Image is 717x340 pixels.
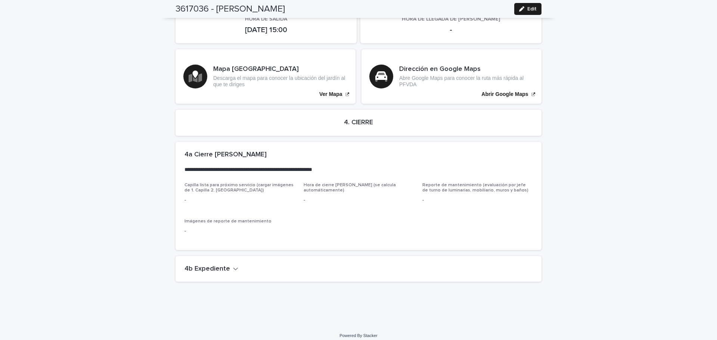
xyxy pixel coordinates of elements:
[399,75,534,88] p: Abre Google Maps para conocer la ruta más rápida al PFVDA
[184,219,271,224] span: Imágenes de reporte de mantenimiento
[319,91,342,97] p: Ver Mapa
[176,49,356,104] a: Ver Mapa
[399,65,534,74] h3: Dirección en Google Maps
[184,227,295,235] p: -
[361,49,541,104] a: Abrir Google Maps
[514,3,541,15] button: Edit
[304,196,414,204] p: -
[422,183,528,193] span: Reporte de mantenimiento (evaluación por jefe de turno de luminarias, mobiliario, muros y baños)
[339,333,377,338] a: Powered By Stacker
[213,65,348,74] h3: Mapa [GEOGRAPHIC_DATA]
[422,196,533,204] p: -
[184,265,238,273] button: 4b Expediente
[245,16,287,22] span: HORA DE SALIDA
[176,4,285,15] h2: 3617036 - [PERSON_NAME]
[184,183,294,193] span: Capilla lista para próximo servicio (cargar imágenes de 1. Capilla 2. [GEOGRAPHIC_DATA])
[184,151,267,159] h2: 4a Cierre [PERSON_NAME]
[184,25,348,34] p: [DATE] 15:00
[481,91,528,97] p: Abrir Google Maps
[184,265,230,273] h2: 4b Expediente
[304,183,396,193] span: Hora de cierre [PERSON_NAME] (se calcula automáticamente)
[184,196,295,204] p: -
[527,6,537,12] span: Edit
[344,119,373,127] h2: 4. CIERRE
[369,25,533,34] p: -
[213,75,348,88] p: Descarga el mapa para conocer la ubicación del jardín al que te diriges
[402,16,500,22] span: HORA DE LLEGADA DE [PERSON_NAME]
